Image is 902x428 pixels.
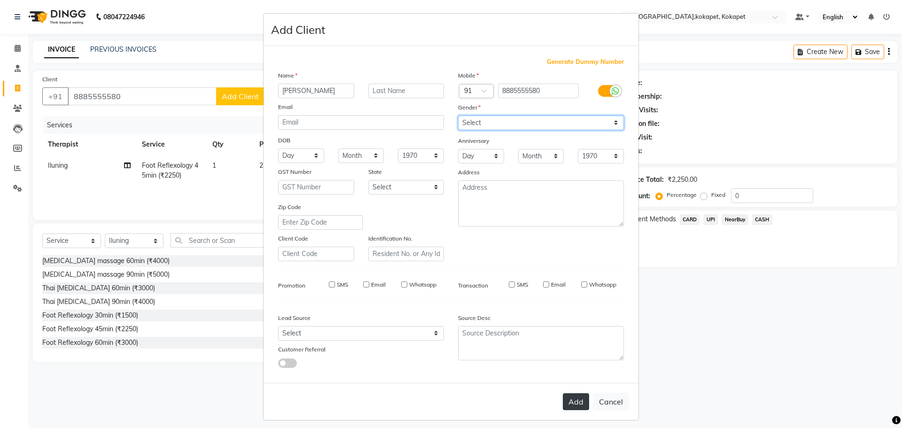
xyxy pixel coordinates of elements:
[458,71,479,80] label: Mobile
[498,84,579,98] input: Mobile
[563,393,589,410] button: Add
[271,21,325,38] h4: Add Client
[547,57,624,67] span: Generate Dummy Number
[368,84,444,98] input: Last Name
[278,247,354,261] input: Client Code
[278,180,354,195] input: GST Number
[593,393,629,411] button: Cancel
[458,314,490,322] label: Source Desc
[278,71,297,80] label: Name
[458,281,488,290] label: Transaction
[368,234,412,243] label: Identification No.
[368,168,382,176] label: State
[278,84,354,98] input: First Name
[409,280,436,289] label: Whatsapp
[458,103,481,112] label: Gender
[368,247,444,261] input: Resident No. or Any Id
[278,314,311,322] label: Lead Source
[517,280,528,289] label: SMS
[278,215,363,230] input: Enter Zip Code
[278,136,290,145] label: DOB
[278,115,444,130] input: Email
[458,137,489,145] label: Anniversary
[551,280,566,289] label: Email
[278,203,301,211] label: Zip Code
[278,281,305,290] label: Promotion
[278,103,293,111] label: Email
[278,234,308,243] label: Client Code
[458,168,480,177] label: Address
[589,280,616,289] label: Whatsapp
[278,168,311,176] label: GST Number
[371,280,386,289] label: Email
[337,280,348,289] label: SMS
[278,345,326,354] label: Customer Referral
